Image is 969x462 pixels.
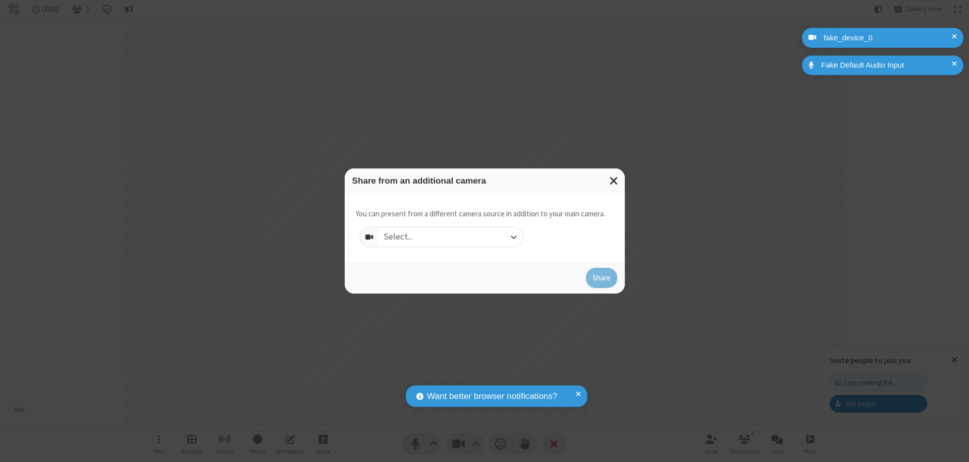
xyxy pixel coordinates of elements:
[586,268,617,288] button: Share
[427,390,557,403] span: Want better browser notifications?
[352,176,617,186] h3: Share from an additional camera
[818,60,956,71] div: Fake Default Audio Input
[604,168,625,193] button: Close modal
[356,208,605,220] p: You can present from a different camera source in addition to your main camera.
[820,32,956,44] div: fake_device_0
